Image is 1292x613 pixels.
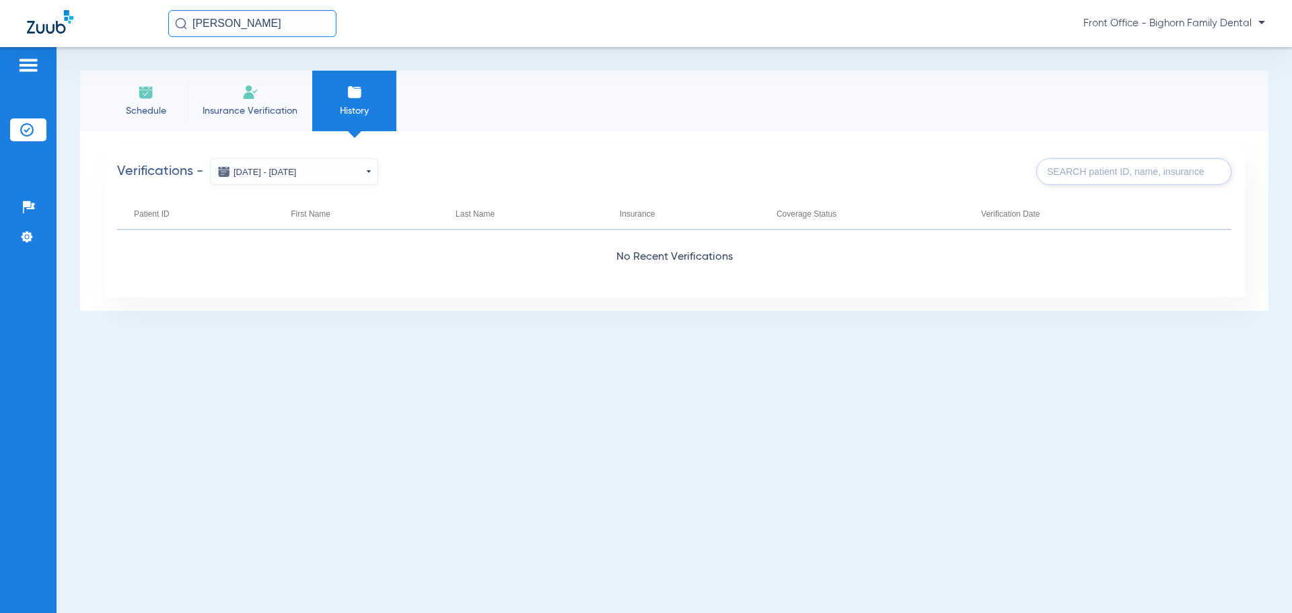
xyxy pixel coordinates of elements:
[114,104,178,118] span: Schedule
[347,84,363,100] img: History
[117,158,378,185] h2: Verifications -
[1225,548,1292,613] iframe: Chat Widget
[456,207,586,221] div: Last Name
[210,158,378,185] button: [DATE] - [DATE]
[134,207,257,221] div: Patient ID
[322,104,386,118] span: History
[117,250,1231,264] span: No Recent Verifications
[198,104,302,118] span: Insurance Verification
[1083,17,1265,30] span: Front Office - Bighorn Family Dental
[291,207,422,221] div: First Name
[777,207,836,221] div: Coverage Status
[175,17,187,30] img: Search Icon
[17,57,39,73] img: hamburger-icon
[777,207,947,221] div: Coverage Status
[291,207,330,221] div: First Name
[981,207,1149,221] div: Verification Date
[1036,158,1231,185] input: SEARCH patient ID, name, insurance
[138,84,154,100] img: Schedule
[242,84,258,100] img: Manual Insurance Verification
[456,207,495,221] div: Last Name
[217,165,231,178] img: date icon
[168,10,336,37] input: Search for patients
[134,207,170,221] div: Patient ID
[620,207,655,221] div: Insurance
[981,207,1040,221] div: Verification Date
[620,207,743,221] div: Insurance
[27,10,73,34] img: Zuub Logo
